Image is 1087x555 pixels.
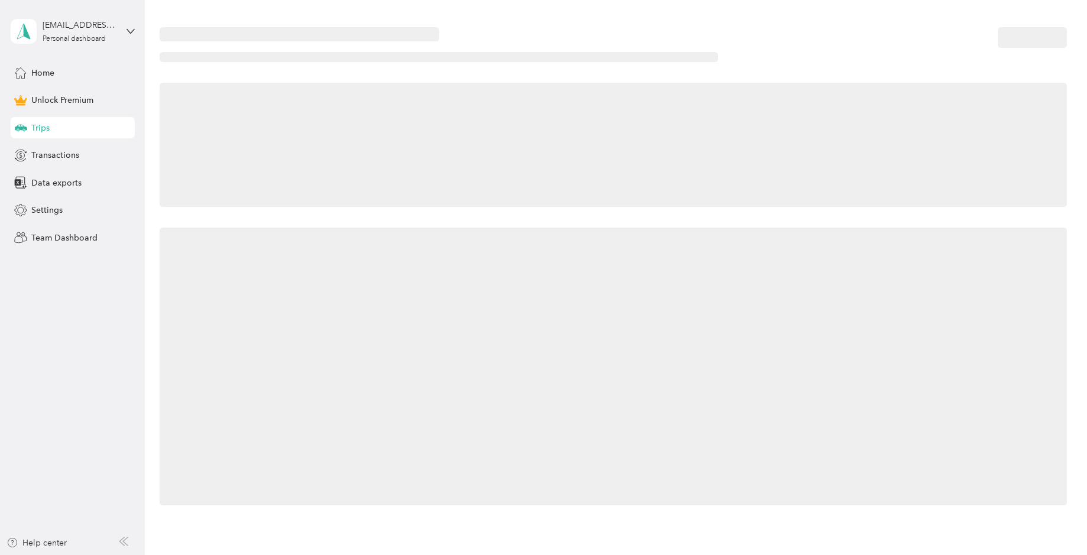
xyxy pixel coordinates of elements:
[31,204,63,216] span: Settings
[31,149,79,161] span: Transactions
[43,35,106,43] div: Personal dashboard
[31,67,54,79] span: Home
[31,94,93,106] span: Unlock Premium
[43,19,116,31] div: [EMAIL_ADDRESS][DOMAIN_NAME]
[31,177,82,189] span: Data exports
[1021,489,1087,555] iframe: Everlance-gr Chat Button Frame
[31,122,50,134] span: Trips
[7,537,67,549] button: Help center
[31,232,98,244] span: Team Dashboard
